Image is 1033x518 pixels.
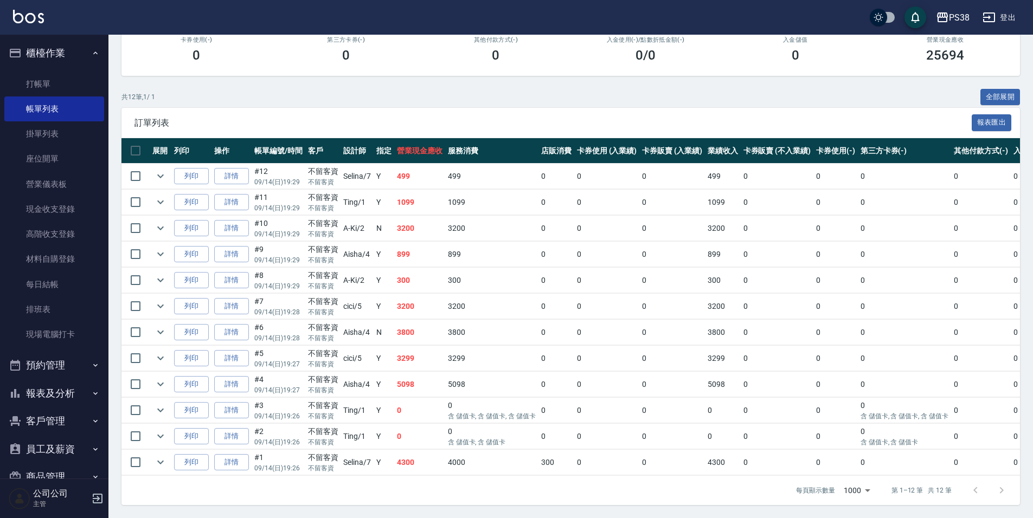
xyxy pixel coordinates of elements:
button: 列印 [174,402,209,419]
a: 高階收支登錄 [4,222,104,247]
td: 0 [813,346,858,371]
p: 09/14 (日) 19:29 [254,255,303,265]
p: 09/14 (日) 19:27 [254,359,303,369]
td: 0 [813,268,858,293]
td: #10 [252,216,305,241]
td: 0 [538,190,574,215]
td: 300 [705,268,741,293]
td: 1099 [445,190,538,215]
td: 0 [741,190,813,215]
button: 列印 [174,428,209,445]
td: 0 [951,320,1011,345]
th: 卡券販賣 (不入業績) [741,138,813,164]
th: 營業現金應收 [394,138,445,164]
td: 499 [394,164,445,189]
td: Aisha /4 [341,372,374,397]
button: 預約管理 [4,351,104,379]
th: 服務消費 [445,138,538,164]
p: 09/14 (日) 19:29 [254,281,303,291]
a: 現金收支登錄 [4,197,104,222]
p: 09/14 (日) 19:29 [254,177,303,187]
td: 300 [445,268,538,293]
th: 帳單編號/時間 [252,138,305,164]
td: 0 [858,242,951,267]
div: 不留客資 [308,348,338,359]
p: 不留客資 [308,385,338,395]
button: expand row [152,168,169,184]
td: 0 [951,190,1011,215]
a: 詳情 [214,246,249,263]
td: 0 [639,164,705,189]
td: Aisha /4 [341,320,374,345]
th: 客戶 [305,138,341,164]
td: 0 [858,294,951,319]
td: 899 [445,242,538,267]
p: 主管 [33,499,88,509]
td: 0 [951,164,1011,189]
td: 0 [574,190,640,215]
td: 0 [538,294,574,319]
td: #4 [252,372,305,397]
div: 不留客資 [308,296,338,307]
td: 3800 [705,320,741,345]
td: 4300 [705,450,741,475]
td: 0 [813,450,858,475]
p: 09/14 (日) 19:26 [254,411,303,421]
td: 3200 [445,216,538,241]
p: 含 儲值卡, 含 儲值卡, 含 儲值卡 [861,411,948,421]
td: 0 [951,372,1011,397]
a: 詳情 [214,220,249,237]
td: 0 [951,268,1011,293]
th: 操作 [211,138,252,164]
td: 499 [705,164,741,189]
p: 不留客資 [308,203,338,213]
td: cici /5 [341,294,374,319]
p: 不留客資 [308,437,338,447]
button: 列印 [174,168,209,185]
th: 卡券販賣 (入業績) [639,138,705,164]
p: 不留客資 [308,463,338,473]
td: Y [374,398,394,423]
td: 1099 [394,190,445,215]
button: 登出 [978,8,1020,28]
a: 打帳單 [4,72,104,96]
p: 第 1–12 筆 共 12 筆 [891,485,952,495]
h2: 營業現金應收 [883,36,1007,43]
td: 0 [538,398,574,423]
div: 不留客資 [308,166,338,177]
span: 訂單列表 [134,118,972,128]
td: 0 [813,190,858,215]
p: 含 儲值卡, 含 儲值卡 [448,437,536,447]
h3: 0 [342,48,350,63]
td: 0 [858,164,951,189]
td: Ting /1 [341,424,374,449]
td: 0 [813,294,858,319]
td: 3200 [705,216,741,241]
td: 0 [813,398,858,423]
td: 3200 [705,294,741,319]
td: Y [374,450,394,475]
td: 0 [741,164,813,189]
p: 不留客資 [308,177,338,187]
td: 0 [705,424,741,449]
button: expand row [152,220,169,236]
p: 09/14 (日) 19:29 [254,203,303,213]
td: Y [374,424,394,449]
td: Y [374,372,394,397]
td: 3800 [445,320,538,345]
button: 報表匯出 [972,114,1012,131]
td: 0 [639,216,705,241]
button: expand row [152,350,169,366]
button: 員工及薪資 [4,435,104,463]
td: 0 [951,424,1011,449]
td: Selina /7 [341,164,374,189]
h2: 入金使用(-) /點數折抵金額(-) [583,36,707,43]
td: 1099 [705,190,741,215]
div: 不留客資 [308,426,338,437]
button: 櫃檯作業 [4,39,104,67]
th: 卡券使用(-) [813,138,858,164]
td: 0 [951,346,1011,371]
h3: 25694 [926,48,964,63]
button: expand row [152,298,169,314]
h3: 0 [193,48,200,63]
